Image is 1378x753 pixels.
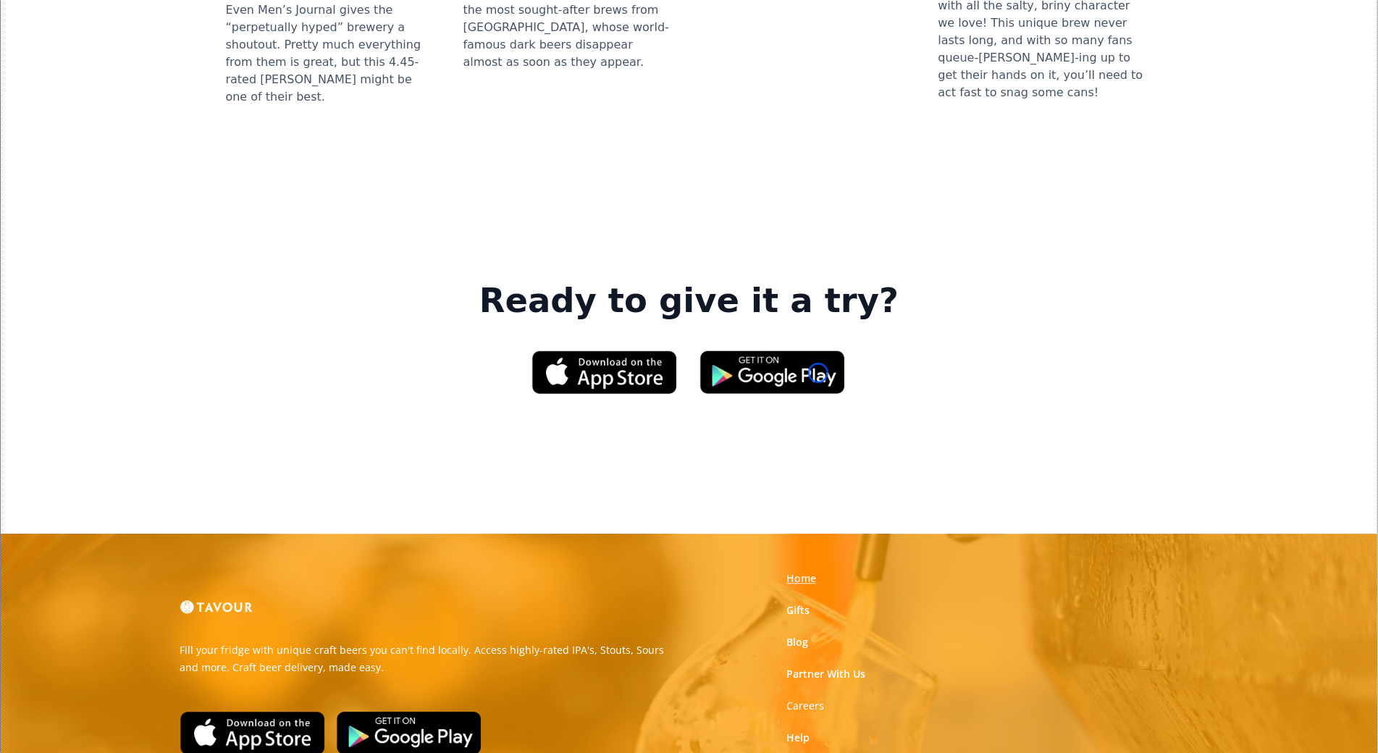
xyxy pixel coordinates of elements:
[786,604,810,618] a: Gifts
[786,636,808,650] a: Blog
[786,699,824,713] strong: Careers
[786,731,810,746] a: Help
[479,281,899,321] strong: Ready to give it a try?
[786,572,816,586] a: Home
[180,642,679,677] p: Fill your fridge with unique craft beers you can't find locally. Access highly-rated IPA's, Stout...
[786,668,865,682] a: Partner With Us
[786,699,824,714] a: Careers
